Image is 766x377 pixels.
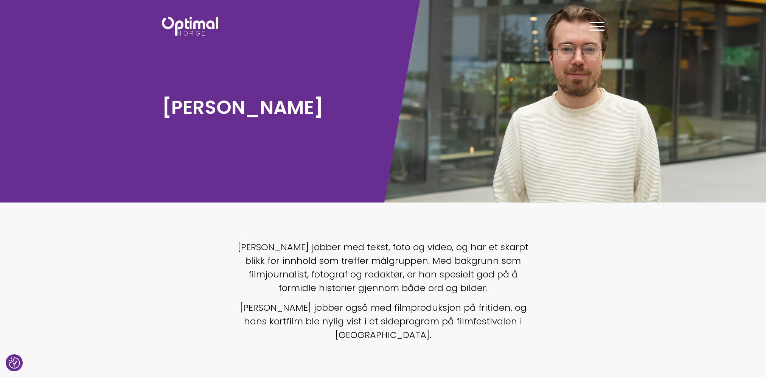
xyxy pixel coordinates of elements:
[9,357,20,369] button: Samtykkepreferanser
[162,17,218,36] img: Optimal Norge
[9,357,20,369] img: Revisit consent button
[234,240,533,295] p: [PERSON_NAME] jobber med tekst, foto og video, og har et skarpt blikk for innhold som treffer mål...
[234,301,533,342] p: [PERSON_NAME] jobber også med filmproduksjon på fritiden, og hans kortfilm ble nylig vist i et si...
[162,95,379,120] h1: [PERSON_NAME]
